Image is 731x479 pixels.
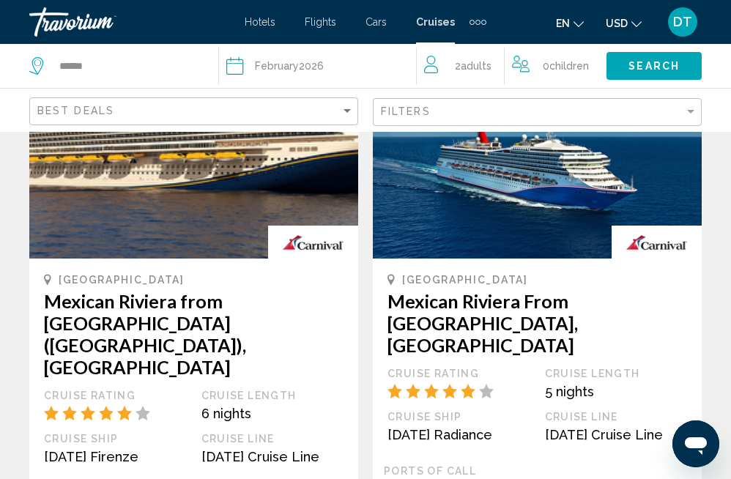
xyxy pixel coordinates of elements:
span: en [556,18,570,29]
mat-select: Sort by [37,105,354,118]
a: Cruises [416,16,455,28]
button: February2026 [226,44,415,88]
div: [DATE] Firenze [44,449,187,464]
button: Change language [556,12,584,34]
div: Cruise Rating [387,367,530,380]
h3: Mexican Riviera from [GEOGRAPHIC_DATA] ([GEOGRAPHIC_DATA]), [GEOGRAPHIC_DATA] [44,290,344,378]
a: Flights [305,16,336,28]
a: Hotels [245,16,275,28]
span: Best Deals [37,105,114,116]
div: Cruise Rating [44,389,187,402]
div: 2026 [255,56,324,76]
div: 6 nights [201,406,344,421]
div: Cruise Line [545,410,688,423]
div: Cruise Ship [44,432,187,445]
a: Cars [365,16,387,28]
span: [GEOGRAPHIC_DATA] [59,274,185,286]
button: User Menu [664,7,702,37]
div: 5 nights [545,384,688,399]
div: Cruise Length [201,389,344,402]
img: 1716547673.jpg [373,24,702,259]
div: Cruise Line [201,432,344,445]
span: USD [606,18,628,29]
button: Search [606,52,702,79]
span: 0 [543,56,589,76]
a: Travorium [29,7,230,37]
img: 1700746933.png [29,24,358,259]
span: February [255,60,299,72]
img: carnival.gif [612,226,702,259]
span: Adults [461,60,491,72]
div: Ports of call [384,464,691,478]
div: [DATE] Cruise Line [545,427,688,442]
div: [DATE] Radiance [387,427,530,442]
button: Extra navigation items [470,10,486,34]
span: 2 [455,56,491,76]
div: Cruise Length [545,367,688,380]
span: Filters [381,105,431,117]
button: Filter [373,97,702,127]
button: Change currency [606,12,642,34]
span: [GEOGRAPHIC_DATA] [402,274,528,286]
span: Children [549,60,589,72]
div: [DATE] Cruise Line [201,449,344,464]
button: Travelers: 2 adults, 0 children [417,44,606,88]
div: Cruise Ship [387,410,530,423]
img: carnival.gif [268,226,358,259]
iframe: Button to launch messaging window [672,420,719,467]
span: Search [628,61,680,73]
h3: Mexican Riviera From [GEOGRAPHIC_DATA], [GEOGRAPHIC_DATA] [387,290,687,356]
span: DT [673,15,692,29]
